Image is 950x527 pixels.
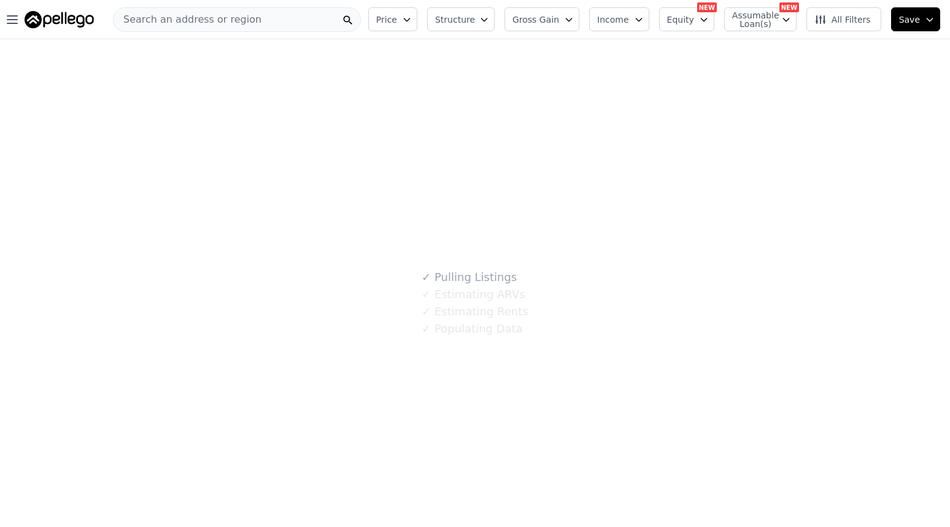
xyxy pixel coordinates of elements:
[368,7,417,31] button: Price
[814,13,871,26] span: All Filters
[422,271,431,283] span: ✓
[422,303,528,320] div: Estimating Rents
[504,7,579,31] button: Gross Gain
[376,13,397,26] span: Price
[659,7,714,31] button: Equity
[422,323,431,335] span: ✓
[899,13,920,26] span: Save
[589,7,649,31] button: Income
[732,11,771,28] span: Assumable Loan(s)
[512,13,559,26] span: Gross Gain
[891,7,940,31] button: Save
[724,7,797,31] button: Assumable Loan(s)
[114,12,261,27] span: Search an address or region
[422,286,525,303] div: Estimating ARVs
[597,13,629,26] span: Income
[667,13,694,26] span: Equity
[806,7,881,31] button: All Filters
[25,11,94,28] img: Pellego
[422,288,431,301] span: ✓
[422,320,522,337] div: Populating Data
[427,7,495,31] button: Structure
[422,306,431,318] span: ✓
[779,2,799,12] div: NEW
[697,2,717,12] div: NEW
[422,269,517,286] div: Pulling Listings
[435,13,474,26] span: Structure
